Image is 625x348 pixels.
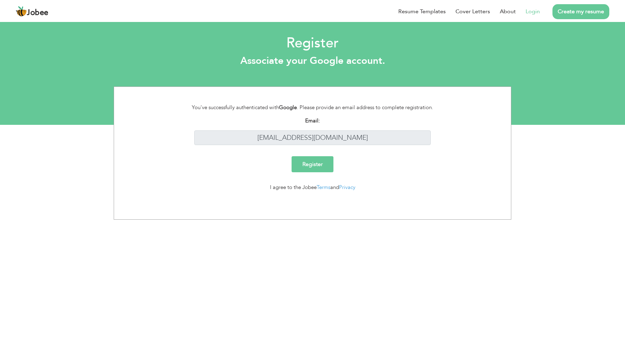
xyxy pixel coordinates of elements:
[16,6,27,17] img: jobee.io
[317,184,330,191] a: Terms
[184,104,442,112] div: You've successfully authenticated with . Please provide an email address to complete registration.
[305,117,320,124] strong: Email:
[455,7,490,16] a: Cover Letters
[194,130,431,145] input: Enter your email address
[279,104,297,111] strong: Google
[184,183,442,191] div: I agree to the Jobee and
[5,55,620,67] h3: Associate your Google account.
[500,7,516,16] a: About
[5,34,620,52] h2: Register
[526,7,540,16] a: Login
[292,156,333,172] input: Register
[27,9,48,17] span: Jobee
[16,6,48,17] a: Jobee
[552,4,609,19] a: Create my resume
[398,7,446,16] a: Resume Templates
[339,184,355,191] a: Privacy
